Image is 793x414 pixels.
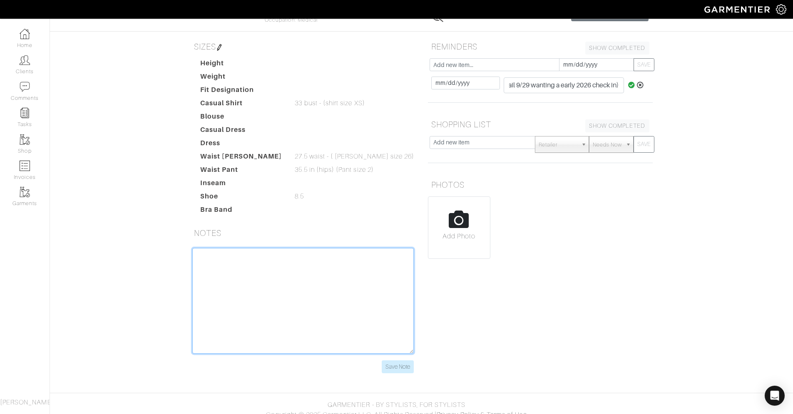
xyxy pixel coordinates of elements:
[20,108,30,118] img: reminder-icon-8004d30b9f0a5d33ae49ab947aed9ed385cf756f9e5892f1edd6e32f2345188e.png
[430,136,536,149] input: Add new item
[194,85,289,98] dt: Fit Designation
[295,165,373,175] span: 35.5 in (hips) (Pant size 2)
[194,151,289,165] dt: Waist [PERSON_NAME]
[194,178,289,191] dt: Inseam
[194,138,289,151] dt: Dress
[194,125,289,138] dt: Casual Dress
[585,119,649,132] a: SHOW COMPLETED
[20,55,30,65] img: clients-icon-6bae9207a08558b7cb47a8932f037763ab4055f8c8b6bfacd5dc20c3e0201464.png
[194,98,289,112] dt: Casual Shirt
[539,136,578,153] span: Retailer
[194,112,289,125] dt: Blouse
[430,58,559,71] input: Add new item...
[191,38,415,55] h5: SIZES
[191,225,415,241] h5: NOTES
[428,116,653,133] h5: SHOPPING LIST
[776,4,786,15] img: gear-icon-white-bd11855cb880d31180b6d7d6211b90ccbf57a29d726f0c71d8c61bd08dd39cc2.png
[295,151,414,161] span: 27.5 waist - ( [PERSON_NAME] size 26)
[295,98,365,108] span: 33 bust - (shirt size XS)
[428,38,653,55] h5: REMINDERS
[20,29,30,39] img: dashboard-icon-dbcd8f5a0b271acd01030246c82b418ddd0df26cd7fceb0bd07c9910d44c42f6.png
[194,191,289,205] dt: Shoe
[20,187,30,197] img: garments-icon-b7da505a4dc4fd61783c78ac3ca0ef83fa9d6f193b1c9dc38574b1d14d53ca28.png
[634,136,654,153] button: SAVE
[194,58,289,72] dt: Height
[382,360,414,373] input: Save Note
[20,134,30,145] img: garments-icon-b7da505a4dc4fd61783c78ac3ca0ef83fa9d6f193b1c9dc38574b1d14d53ca28.png
[20,161,30,171] img: orders-icon-0abe47150d42831381b5fb84f609e132dff9fe21cb692f30cb5eec754e2cba89.png
[700,2,776,17] img: garmentier-logo-header-white-b43fb05a5012e4ada735d5af1a66efaba907eab6374d6393d1fbf88cb4ef424d.png
[765,386,785,406] div: Open Intercom Messenger
[216,44,223,51] img: pen-cf24a1663064a2ec1b9c1bd2387e9de7a2fa800b781884d57f21acf72779bad2.png
[20,82,30,92] img: comment-icon-a0a6a9ef722e966f86d9cbdc48e553b5cf19dbc54f86b18d962a5391bc8f6eb6.png
[194,72,289,85] dt: Weight
[634,58,654,71] button: SAVE
[428,176,653,193] h5: PHOTOS
[593,136,622,153] span: Needs Now
[194,165,289,178] dt: Waist Pant
[295,191,303,201] span: 8.5
[194,205,289,218] dt: Bra Band
[585,42,649,55] a: SHOW COMPLETED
